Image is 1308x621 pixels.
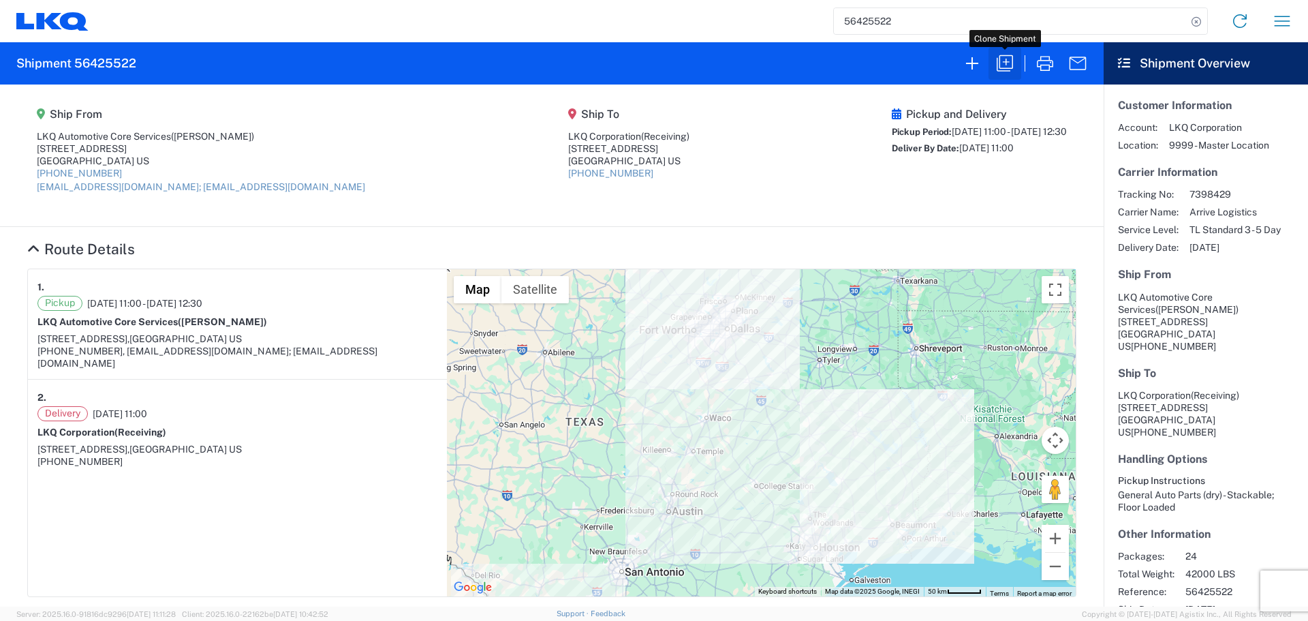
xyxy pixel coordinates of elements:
span: [GEOGRAPHIC_DATA] US [129,333,242,344]
span: [DATE] [1185,603,1302,616]
span: [DATE] 11:00 [959,142,1014,153]
span: (Receiving) [1191,390,1239,401]
div: General Auto Parts (dry) - Stackable; Floor Loaded [1118,489,1294,513]
span: Deliver By Date: [892,143,959,153]
span: Client: 2025.16.0-22162be [182,610,328,618]
h2: Shipment 56425522 [16,55,136,72]
button: Toggle fullscreen view [1042,276,1069,303]
span: Pickup [37,296,82,311]
address: [GEOGRAPHIC_DATA] US [1118,389,1294,438]
span: LKQ Corporation [STREET_ADDRESS] [1118,390,1239,413]
button: Keyboard shortcuts [758,587,817,596]
div: LKQ Automotive Core Services [37,130,365,142]
span: [STREET_ADDRESS], [37,333,129,344]
a: Hide Details [27,241,135,258]
strong: LKQ Corporation [37,427,166,438]
h5: Handling Options [1118,453,1294,466]
div: [PHONE_NUMBER] [37,455,437,468]
img: Google [450,579,495,596]
span: ([PERSON_NAME]) [171,131,254,142]
button: Map Scale: 50 km per 47 pixels [924,587,986,596]
button: Drag Pegman onto the map to open Street View [1042,476,1069,503]
span: Service Level: [1118,224,1179,236]
span: [DATE] 11:00 - [DATE] 12:30 [87,297,202,309]
strong: 1. [37,279,44,296]
button: Map camera controls [1042,427,1069,454]
span: Arrive Logistics [1189,206,1281,218]
span: Delivery Date: [1118,241,1179,254]
address: [GEOGRAPHIC_DATA] US [1118,291,1294,352]
div: LKQ Corporation [568,130,689,142]
div: [GEOGRAPHIC_DATA] US [568,155,689,167]
strong: 2. [37,389,46,406]
button: Show street map [454,276,501,303]
span: Reference: [1118,586,1174,598]
span: [DATE] 11:11:28 [127,610,176,618]
span: Total Weight: [1118,568,1174,580]
span: [GEOGRAPHIC_DATA] US [129,444,242,455]
div: [PHONE_NUMBER], [EMAIL_ADDRESS][DOMAIN_NAME]; [EMAIL_ADDRESS][DOMAIN_NAME] [37,345,437,369]
input: Shipment, tracking or reference number [834,8,1187,34]
a: Terms [990,590,1009,597]
span: (Receiving) [114,427,166,438]
span: 24 [1185,550,1302,562]
span: Tracking No: [1118,188,1179,200]
span: Packages: [1118,550,1174,562]
span: Account: [1118,121,1158,134]
a: Open this area in Google Maps (opens a new window) [450,579,495,596]
span: LKQ Corporation [1169,121,1269,134]
span: [PHONE_NUMBER] [1131,341,1216,352]
span: Carrier Name: [1118,206,1179,218]
span: 9999 - Master Location [1169,139,1269,151]
span: [STREET_ADDRESS], [37,444,129,455]
span: [DATE] 10:42:52 [273,610,328,618]
h5: Pickup and Delivery [892,108,1067,121]
h5: Ship From [1118,268,1294,281]
span: Location: [1118,139,1158,151]
h5: Carrier Information [1118,166,1294,179]
div: [STREET_ADDRESS] [568,142,689,155]
a: Support [557,609,591,618]
span: Delivery [37,406,88,421]
h5: Ship To [568,108,689,121]
div: [STREET_ADDRESS] [37,142,365,155]
button: Zoom in [1042,525,1069,552]
span: [DATE] 11:00 - [DATE] 12:30 [952,126,1067,137]
span: ([PERSON_NAME]) [1155,304,1239,315]
a: [PHONE_NUMBER] [568,168,653,179]
a: Feedback [591,609,625,618]
span: 7398429 [1189,188,1281,200]
span: 50 km [928,588,947,595]
span: Ship Date: [1118,603,1174,616]
span: 42000 LBS [1185,568,1302,580]
span: (Receiving) [641,131,689,142]
div: [GEOGRAPHIC_DATA] US [37,155,365,167]
a: [EMAIL_ADDRESS][DOMAIN_NAME]; [EMAIL_ADDRESS][DOMAIN_NAME] [37,181,365,192]
h6: Pickup Instructions [1118,475,1294,487]
span: TL Standard 3 - 5 Day [1189,224,1281,236]
a: Report a map error [1017,590,1072,597]
h5: Other Information [1118,528,1294,541]
h5: Ship To [1118,367,1294,380]
button: Zoom out [1042,553,1069,580]
span: [STREET_ADDRESS] [1118,316,1208,327]
span: Server: 2025.16.0-91816dc9296 [16,610,176,618]
span: 56425522 [1185,586,1302,598]
span: [PHONE_NUMBER] [1131,427,1216,438]
header: Shipment Overview [1104,42,1308,85]
span: [DATE] [1189,241,1281,254]
span: Copyright © [DATE]-[DATE] Agistix Inc., All Rights Reserved [1082,608,1292,620]
strong: LKQ Automotive Core Services [37,316,267,327]
h5: Ship From [37,108,365,121]
span: Map data ©2025 Google, INEGI [825,588,920,595]
h5: Customer Information [1118,99,1294,112]
a: [PHONE_NUMBER] [37,168,122,179]
span: ([PERSON_NAME]) [178,316,267,327]
span: Pickup Period: [892,127,952,137]
span: LKQ Automotive Core Services [1118,292,1213,315]
button: Show satellite imagery [501,276,569,303]
span: [DATE] 11:00 [93,408,147,420]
